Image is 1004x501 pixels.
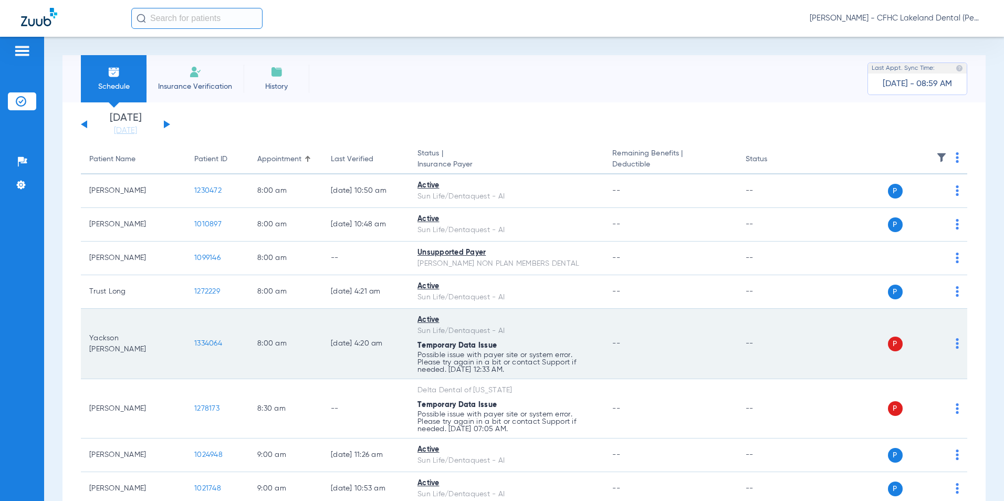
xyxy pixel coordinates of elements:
[81,174,186,208] td: [PERSON_NAME]
[249,309,322,379] td: 8:00 AM
[737,242,808,275] td: --
[249,208,322,242] td: 8:00 AM
[612,451,620,458] span: --
[737,439,808,472] td: --
[81,439,186,472] td: [PERSON_NAME]
[956,338,959,349] img: group-dot-blue.svg
[322,309,409,379] td: [DATE] 4:20 AM
[888,217,903,232] span: P
[108,66,120,78] img: Schedule
[194,187,222,194] span: 1230472
[936,152,947,163] img: filter.svg
[270,66,283,78] img: History
[810,13,983,24] span: [PERSON_NAME] - CFHC Lakeland Dental (Peds)
[252,81,301,92] span: History
[417,159,595,170] span: Insurance Payer
[737,309,808,379] td: --
[189,66,202,78] img: Manual Insurance Verification
[956,450,959,460] img: group-dot-blue.svg
[417,258,595,269] div: [PERSON_NAME] NON PLAN MEMBERS DENTAL
[257,154,301,165] div: Appointment
[322,439,409,472] td: [DATE] 11:26 AM
[21,8,57,26] img: Zuub Logo
[604,145,737,174] th: Remaining Benefits |
[737,174,808,208] td: --
[194,221,222,228] span: 1010897
[888,482,903,496] span: P
[417,191,595,202] div: Sun Life/Dentaquest - AI
[737,208,808,242] td: --
[417,315,595,326] div: Active
[612,187,620,194] span: --
[257,154,314,165] div: Appointment
[137,14,146,23] img: Search Icon
[322,174,409,208] td: [DATE] 10:50 AM
[417,281,595,292] div: Active
[417,478,595,489] div: Active
[194,288,220,295] span: 1272229
[322,208,409,242] td: [DATE] 10:48 AM
[737,379,808,439] td: --
[322,275,409,309] td: [DATE] 4:21 AM
[883,79,952,89] span: [DATE] - 08:59 AM
[888,448,903,463] span: P
[956,152,959,163] img: group-dot-blue.svg
[194,254,221,262] span: 1099146
[417,385,595,396] div: Delta Dental of [US_STATE]
[322,242,409,275] td: --
[417,444,595,455] div: Active
[612,221,620,228] span: --
[81,275,186,309] td: Trust Long
[94,126,157,136] a: [DATE]
[249,275,322,309] td: 8:00 AM
[417,411,595,433] p: Possible issue with payer site or system error. Please try again in a bit or contact Support if n...
[888,184,903,199] span: P
[417,342,497,349] span: Temporary Data Issue
[956,185,959,196] img: group-dot-blue.svg
[14,45,30,57] img: hamburger-icon
[417,326,595,337] div: Sun Life/Dentaquest - AI
[131,8,263,29] input: Search for patients
[331,154,373,165] div: Last Verified
[194,154,240,165] div: Patient ID
[417,292,595,303] div: Sun Life/Dentaquest - AI
[956,286,959,297] img: group-dot-blue.svg
[249,379,322,439] td: 8:30 AM
[956,253,959,263] img: group-dot-blue.svg
[417,401,497,409] span: Temporary Data Issue
[956,65,963,72] img: last sync help info
[194,485,221,492] span: 1021748
[249,242,322,275] td: 8:00 AM
[89,81,139,92] span: Schedule
[81,379,186,439] td: [PERSON_NAME]
[612,405,620,412] span: --
[81,309,186,379] td: Yackson [PERSON_NAME]
[417,351,595,373] p: Possible issue with payer site or system error. Please try again in a bit or contact Support if n...
[888,285,903,299] span: P
[612,159,728,170] span: Deductible
[737,145,808,174] th: Status
[956,219,959,229] img: group-dot-blue.svg
[951,451,1004,501] iframe: Chat Widget
[417,247,595,258] div: Unsupported Payer
[94,113,157,136] li: [DATE]
[194,154,227,165] div: Patient ID
[956,403,959,414] img: group-dot-blue.svg
[888,401,903,416] span: P
[194,405,219,412] span: 1278173
[81,208,186,242] td: [PERSON_NAME]
[872,63,935,74] span: Last Appt. Sync Time:
[612,340,620,347] span: --
[737,275,808,309] td: --
[89,154,177,165] div: Patient Name
[331,154,401,165] div: Last Verified
[417,180,595,191] div: Active
[417,455,595,466] div: Sun Life/Dentaquest - AI
[154,81,236,92] span: Insurance Verification
[612,254,620,262] span: --
[612,485,620,492] span: --
[249,174,322,208] td: 8:00 AM
[81,242,186,275] td: [PERSON_NAME]
[417,225,595,236] div: Sun Life/Dentaquest - AI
